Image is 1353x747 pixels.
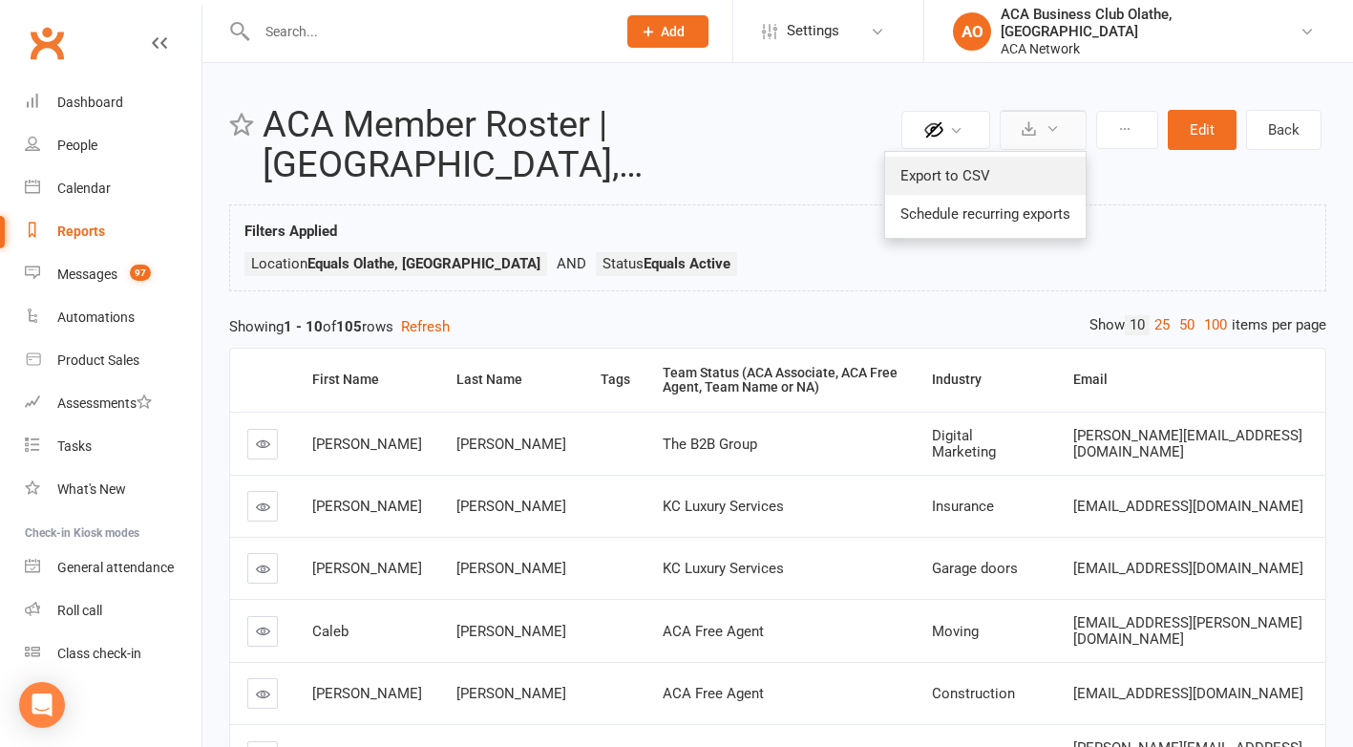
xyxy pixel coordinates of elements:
div: Reports [57,224,105,239]
input: Search... [251,18,603,45]
div: Email [1073,373,1310,387]
span: [PERSON_NAME] [312,498,422,515]
a: Dashboard [25,81,201,124]
a: Schedule recurring exports [885,195,1086,233]
span: [EMAIL_ADDRESS][DOMAIN_NAME] [1073,498,1303,515]
span: [EMAIL_ADDRESS][DOMAIN_NAME] [1073,685,1303,702]
div: Team Status (ACA Associate, ACA Free Agent, Team Name or NA) [663,366,899,395]
a: 50 [1174,315,1199,335]
div: Messages [57,267,117,282]
span: KC Luxury Services [663,560,784,577]
span: [EMAIL_ADDRESS][DOMAIN_NAME] [1073,560,1303,577]
span: [EMAIL_ADDRESS][PERSON_NAME][DOMAIN_NAME] [1073,614,1302,648]
span: Construction [932,685,1015,702]
button: Add [627,15,708,48]
span: KC Luxury Services [663,498,784,515]
span: Moving [932,623,979,640]
div: Industry [932,373,1042,387]
div: Last Name [456,373,568,387]
div: Showing of rows [229,315,1326,338]
a: Roll call [25,589,201,632]
strong: Equals Active [644,255,730,272]
span: [PERSON_NAME] [312,436,422,453]
span: Status [603,255,730,272]
div: Open Intercom Messenger [19,682,65,728]
span: [PERSON_NAME] [456,623,566,640]
a: Export to CSV [885,157,1086,195]
span: [PERSON_NAME] [312,685,422,702]
span: Caleb [312,623,349,640]
span: ACA Free Agent [663,623,764,640]
div: People [57,138,97,153]
div: General attendance [57,560,174,575]
a: Messages 97 [25,253,201,296]
span: The B2B Group [663,436,757,453]
a: General attendance kiosk mode [25,546,201,589]
div: Dashboard [57,95,123,110]
a: Back [1246,110,1321,150]
div: Calendar [57,181,111,196]
a: Calendar [25,167,201,210]
span: 97 [130,265,151,281]
span: [PERSON_NAME] [456,685,566,702]
div: ACA Business Club Olathe, [GEOGRAPHIC_DATA] [1001,6,1300,40]
span: [PERSON_NAME] [456,560,566,577]
div: What's New [57,481,126,497]
div: Tags [601,373,630,387]
div: Class check-in [57,646,141,661]
span: [PERSON_NAME] [456,498,566,515]
a: What's New [25,468,201,511]
a: Assessments [25,382,201,425]
strong: 105 [336,318,362,335]
span: [PERSON_NAME] [456,436,566,453]
a: Automations [25,296,201,339]
strong: Equals Olathe, [GEOGRAPHIC_DATA] [307,255,540,272]
div: AO [953,12,991,51]
strong: Filters Applied [244,223,337,240]
h2: ACA Member Roster | [GEOGRAPHIC_DATA], [GEOGRAPHIC_DATA] [263,105,897,185]
a: Clubworx [23,19,71,67]
span: Garage doors [932,560,1018,577]
a: Reports [25,210,201,253]
span: Insurance [932,498,994,515]
div: Automations [57,309,135,325]
button: Refresh [401,315,450,338]
a: 100 [1199,315,1232,335]
button: Edit [1168,110,1237,150]
div: Product Sales [57,352,139,368]
span: Location [251,255,540,272]
div: First Name [312,373,424,387]
span: Settings [787,10,839,53]
span: Digital Marketing [932,427,996,460]
span: [PERSON_NAME] [312,560,422,577]
a: People [25,124,201,167]
div: Assessments [57,395,152,411]
strong: 1 - 10 [284,318,323,335]
div: Tasks [57,438,92,454]
a: Product Sales [25,339,201,382]
div: ACA Network [1001,40,1300,57]
span: [PERSON_NAME][EMAIL_ADDRESS][DOMAIN_NAME] [1073,427,1302,460]
a: Class kiosk mode [25,632,201,675]
span: ACA Free Agent [663,685,764,702]
div: Roll call [57,603,102,618]
a: Tasks [25,425,201,468]
span: Add [661,24,685,39]
a: 10 [1125,315,1150,335]
a: 25 [1150,315,1174,335]
div: Show items per page [1089,315,1326,335]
